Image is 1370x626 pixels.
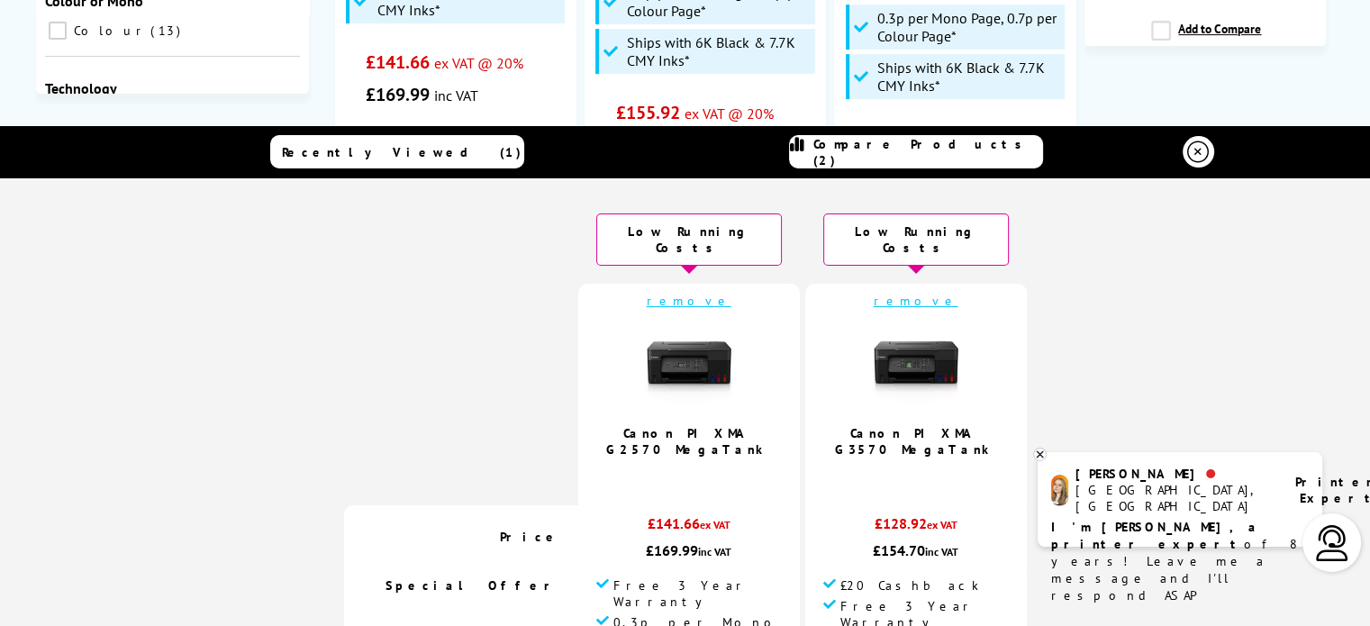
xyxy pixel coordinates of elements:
span: Free 3 Year Warranty [613,577,782,610]
span: inc VAT [925,545,958,558]
div: £141.66 [596,514,782,541]
a: Recently Viewed (1) [270,135,524,168]
a: Canon PIXMA G2570 MegaTank [606,425,771,458]
span: ex VAT @ 20% [685,104,774,122]
label: Add to Compare [1151,21,1261,55]
img: Canon-PIXMA-G3570-Front-Main-Small.jpg [871,322,961,413]
span: £155.92 [616,101,680,124]
span: 13 [150,23,185,39]
div: Low Running Costs [596,213,782,266]
span: Compare Products (2) [813,136,1042,168]
div: [GEOGRAPHIC_DATA], [GEOGRAPHIC_DATA] [1075,482,1273,514]
span: Ships with 6K Black & 7.7K CMY Inks* [627,33,810,69]
img: Canon-PIXMA-G2570-Front-Main-Small.jpg [644,322,734,413]
span: Price [500,529,560,545]
span: / 5 [921,467,940,487]
span: inc VAT [434,86,478,104]
span: Special Offer [386,577,560,594]
span: £20 Cashback [840,577,979,594]
p: of 8 years! Leave me a message and I'll respond ASAP [1051,519,1309,604]
span: Recently Viewed (1) [282,144,522,160]
a: remove [647,293,731,309]
span: £141.66 [366,50,430,74]
span: ex VAT @ 20% [434,54,523,72]
span: Technology [45,79,117,97]
a: Compare Products (2) [789,135,1043,168]
a: Canon PIXMA G3570 MegaTank [835,425,997,458]
a: remove [874,293,958,309]
div: £154.70 [823,541,1009,559]
span: Ships with 6K Black & 7.7K CMY Inks* [877,59,1060,95]
span: ex VAT [927,518,957,531]
span: £169.99 [366,83,430,106]
img: amy-livechat.png [1051,475,1068,506]
div: [PERSON_NAME] [1075,466,1273,482]
span: Colour [69,23,149,39]
input: Colour 13 [49,22,67,40]
img: user-headset-light.svg [1314,525,1350,561]
b: I'm [PERSON_NAME], a printer expert [1051,519,1261,552]
div: Low Running Costs [823,213,1009,266]
div: £169.99 [596,541,782,559]
span: 5.0 [900,467,921,487]
span: inc VAT [698,545,731,558]
span: ex VAT [700,518,730,531]
div: £128.92 [823,514,1009,541]
span: 0.3p per Mono Page, 0.7p per Colour Page* [877,9,1060,45]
